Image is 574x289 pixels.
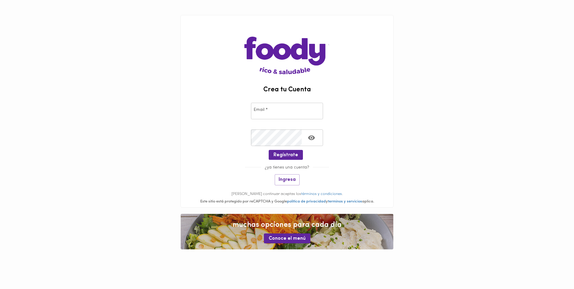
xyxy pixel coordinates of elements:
button: Toggle password visibility [304,130,319,145]
span: Regístrate [273,152,298,158]
img: logo-main-page.png [244,15,329,74]
button: Regístrate [269,150,303,160]
h2: Crea tu Cuenta [181,86,393,93]
div: Este sitio está protegido por reCAPTCHA y Google y aplica. [181,199,393,205]
a: terminos y servicios [328,199,362,203]
iframe: Messagebird Livechat Widget [539,254,568,283]
a: términos y condiciones [301,192,342,196]
span: muchas opciones para cada día [187,220,387,230]
input: pepitoperez@gmail.com [251,103,323,119]
button: Conoce el menú [264,233,310,243]
a: politica de privacidad [287,199,326,203]
span: Ingresa [279,177,296,183]
span: Conoce el menú [269,236,306,242]
span: ¿ya tienes una cuenta? [261,165,313,170]
p: [PERSON_NAME] continuar aceptas los . [181,191,393,197]
button: Ingresa [275,174,300,185]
